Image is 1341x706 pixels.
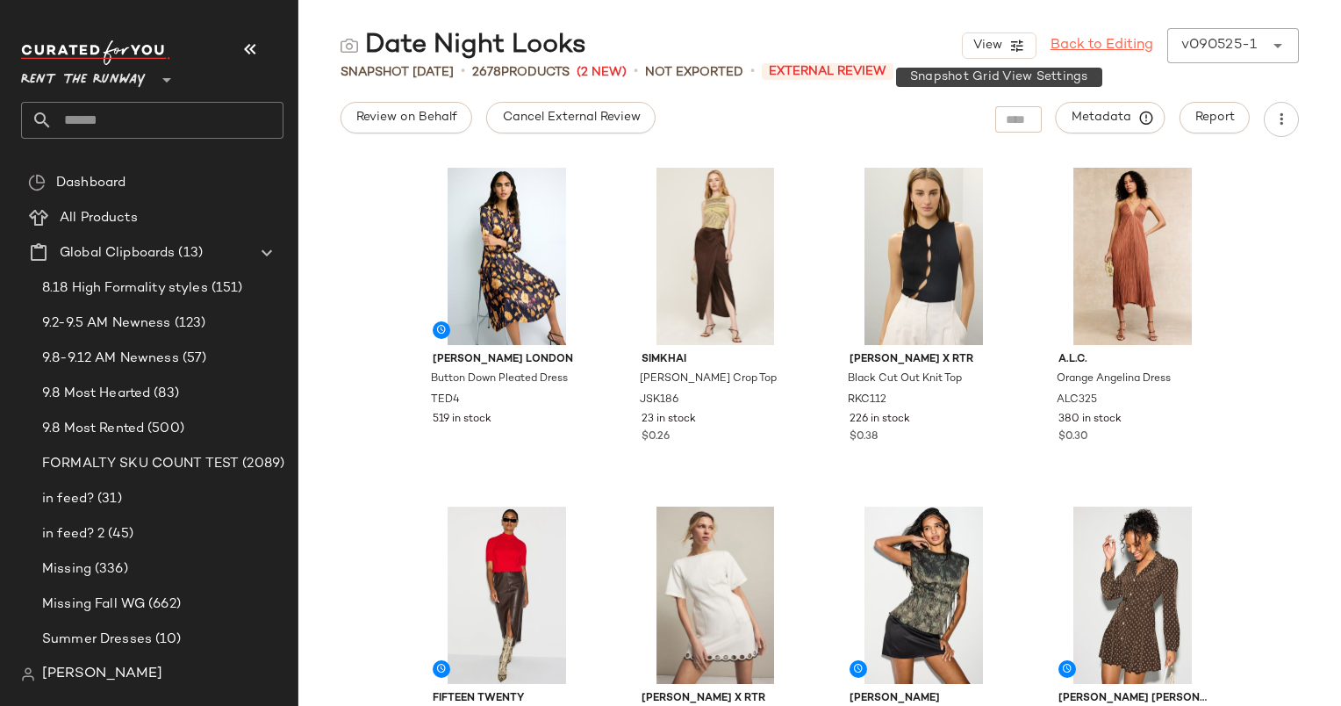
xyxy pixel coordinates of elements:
[56,173,125,193] span: Dashboard
[1057,393,1097,408] span: ALC325
[1058,412,1122,428] span: 380 in stock
[28,174,46,191] img: svg%3e
[60,208,138,228] span: All Products
[42,559,91,580] span: Missing
[642,429,670,445] span: $0.26
[21,60,146,91] span: Rent the Runway
[179,349,207,369] span: (57)
[972,39,1001,53] span: View
[1044,168,1221,345] img: ALC325.jpg
[1071,110,1151,126] span: Metadata
[239,454,284,474] span: (2089)
[461,61,465,83] span: •
[1056,102,1165,133] button: Metadata
[42,594,145,615] span: Missing Fall WG
[42,278,208,299] span: 8.18 High Formality styles
[94,489,122,509] span: (31)
[501,111,640,125] span: Cancel External Review
[642,352,790,368] span: SIMKHAI
[341,63,454,82] span: Snapshot [DATE]
[42,454,239,474] span: FORMALTY SKU COUNT TEST
[634,61,638,83] span: •
[577,63,627,82] span: (2 New)
[171,313,206,334] span: (123)
[419,168,595,345] img: TED4.jpg
[848,371,962,387] span: Black Cut Out Knit Top
[642,412,696,428] span: 23 in stock
[42,384,150,404] span: 9.8 Most Hearted
[433,352,581,368] span: [PERSON_NAME] London
[419,507,595,684] img: FTW170.jpg
[627,507,804,684] img: JWC209.jpg
[145,594,181,615] span: (662)
[486,102,655,133] button: Cancel External Review
[144,419,184,439] span: (500)
[848,393,886,408] span: RKC112
[1044,507,1221,684] img: POLO308.jpg
[91,559,128,580] span: (336)
[21,667,35,681] img: svg%3e
[1058,352,1207,368] span: A.L.C.
[750,61,755,83] span: •
[341,28,586,63] div: Date Night Looks
[42,419,144,439] span: 9.8 Most Rented
[42,664,162,685] span: [PERSON_NAME]
[341,37,358,54] img: svg%3e
[835,168,1012,345] img: RKC112.jpg
[627,168,804,345] img: JSK186.jpg
[640,393,678,408] span: JSK186
[1194,111,1235,125] span: Report
[1058,429,1088,445] span: $0.30
[1057,371,1171,387] span: Orange Angelina Dress
[850,412,910,428] span: 226 in stock
[341,102,472,133] button: Review on Behalf
[431,371,568,387] span: Button Down Pleated Dress
[1181,35,1257,56] div: v090525-1
[431,393,460,408] span: TED4
[42,524,104,544] span: in feed? 2
[208,278,243,299] span: (151)
[472,63,570,82] div: Products
[762,63,893,80] span: External Review
[835,507,1012,684] img: SAB58.jpg
[21,40,170,65] img: cfy_white_logo.C9jOOHJF.svg
[640,371,777,387] span: [PERSON_NAME] Crop Top
[42,489,94,509] span: in feed?
[42,630,152,650] span: Summer Dresses
[175,243,203,263] span: (13)
[962,32,1036,59] button: View
[1051,35,1153,56] a: Back to Editing
[152,630,182,650] span: (10)
[42,313,171,334] span: 9.2-9.5 AM Newness
[433,412,491,428] span: 519 in stock
[1180,102,1250,133] button: Report
[60,243,175,263] span: Global Clipboards
[150,384,179,404] span: (83)
[645,63,743,82] span: Not Exported
[850,352,998,368] span: [PERSON_NAME] x RTR
[104,524,133,544] span: (45)
[355,111,457,125] span: Review on Behalf
[850,429,878,445] span: $0.38
[42,349,179,369] span: 9.8-9.12 AM Newness
[472,66,501,79] span: 2678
